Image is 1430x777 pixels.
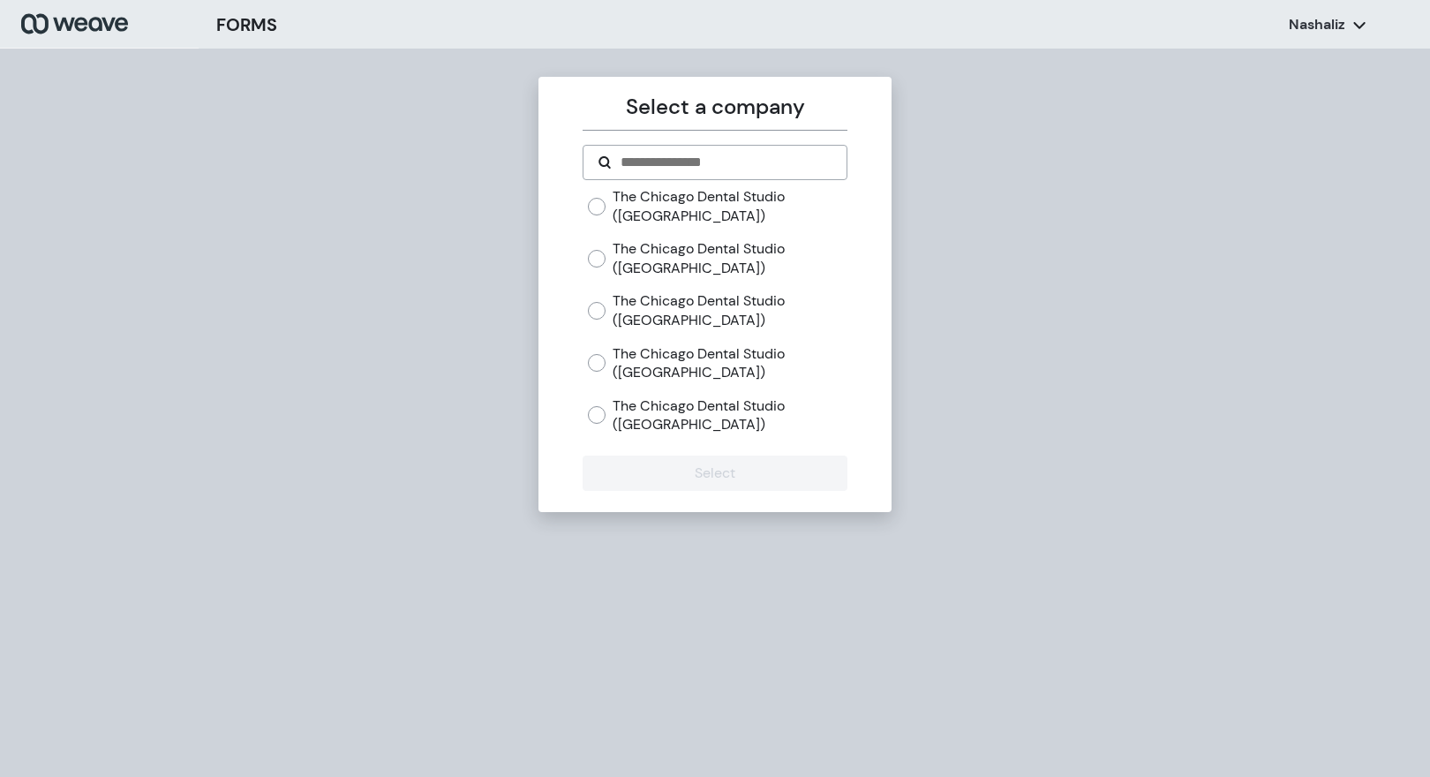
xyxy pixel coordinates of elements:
button: Select [583,456,847,491]
input: Search [619,152,832,173]
label: The Chicago Dental Studio ([GEOGRAPHIC_DATA]) [613,396,847,434]
p: Select a company [583,91,847,123]
p: Nashaliz [1289,15,1345,34]
label: The Chicago Dental Studio ([GEOGRAPHIC_DATA]) [613,239,847,277]
label: The Chicago Dental Studio ([GEOGRAPHIC_DATA]) [613,187,847,225]
h3: FORMS [216,11,277,38]
label: The Chicago Dental Studio ([GEOGRAPHIC_DATA]) [613,344,847,382]
label: The Chicago Dental Studio ([GEOGRAPHIC_DATA]) [613,291,847,329]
